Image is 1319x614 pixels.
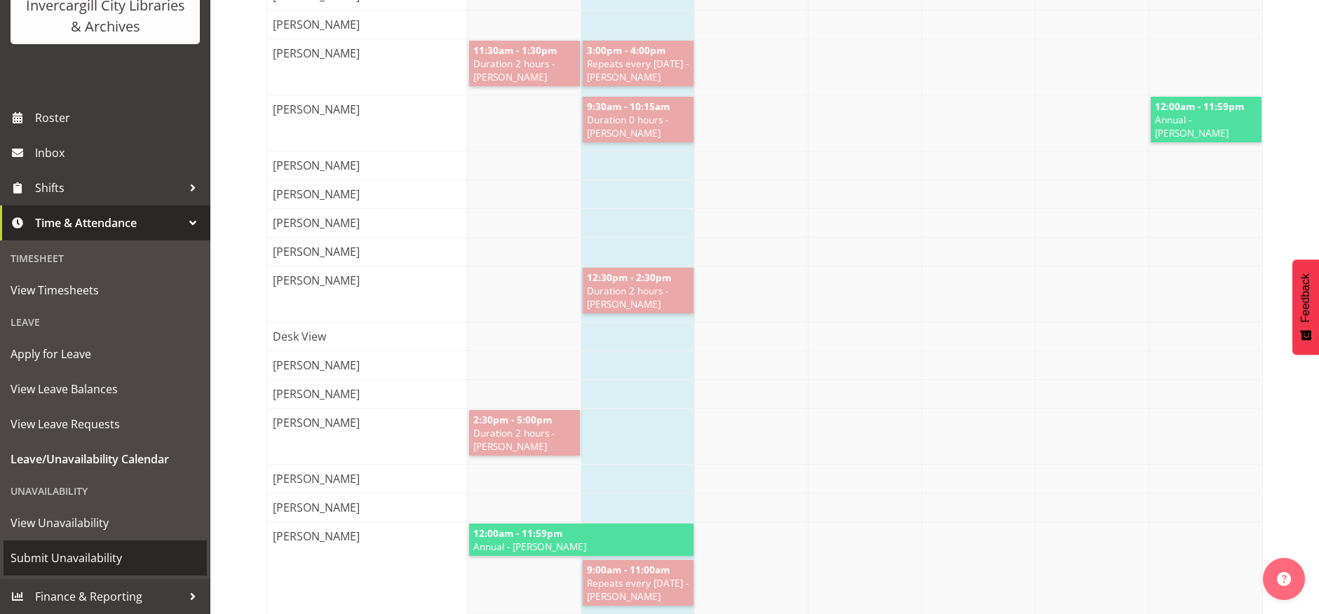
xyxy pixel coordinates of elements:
[4,244,207,273] div: Timesheet
[586,271,672,284] span: 12:30pm - 2:30pm
[472,426,577,453] span: Duration 2 hours - [PERSON_NAME]
[270,272,363,289] span: [PERSON_NAME]
[1299,273,1312,322] span: Feedback
[586,284,691,311] span: Duration 2 hours - [PERSON_NAME]
[11,280,200,301] span: View Timesheets
[1154,113,1259,139] span: Annual - [PERSON_NAME]
[270,45,363,62] span: [PERSON_NAME]
[472,43,558,57] span: 11:30am - 1:30pm
[11,414,200,435] span: View Leave Requests
[1292,259,1319,355] button: Feedback - Show survey
[35,142,203,163] span: Inbox
[4,308,207,336] div: Leave
[35,177,182,198] span: Shifts
[270,328,329,345] span: Desk View
[270,357,363,374] span: [PERSON_NAME]
[270,243,363,260] span: [PERSON_NAME]
[586,57,691,83] span: Repeats every [DATE] - [PERSON_NAME]
[270,186,363,203] span: [PERSON_NAME]
[1154,100,1245,113] span: 12:00am - 11:59pm
[4,336,207,371] a: Apply for Leave
[586,113,691,139] span: Duration 0 hours - [PERSON_NAME]
[270,16,363,33] span: [PERSON_NAME]
[270,414,363,431] span: [PERSON_NAME]
[270,386,363,402] span: [PERSON_NAME]
[270,214,363,231] span: [PERSON_NAME]
[472,413,553,426] span: 2:30pm - 5:00pm
[4,540,207,575] a: Submit Unavailability
[270,470,363,487] span: [PERSON_NAME]
[4,505,207,540] a: View Unavailability
[270,499,363,516] span: [PERSON_NAME]
[270,528,363,545] span: [PERSON_NAME]
[472,540,691,553] span: Annual - [PERSON_NAME]
[270,101,363,118] span: [PERSON_NAME]
[35,107,203,128] span: Roster
[4,371,207,407] a: View Leave Balances
[4,477,207,505] div: Unavailability
[11,343,200,364] span: Apply for Leave
[4,442,207,477] a: Leave/Unavailability Calendar
[586,563,671,576] span: 9:00am - 11:00am
[472,526,564,540] span: 12:00am - 11:59pm
[4,273,207,308] a: View Timesheets
[472,57,577,83] span: Duration 2 hours - [PERSON_NAME]
[586,100,671,113] span: 9:30am - 10:15am
[11,547,200,568] span: Submit Unavailability
[270,157,363,174] span: [PERSON_NAME]
[35,586,182,607] span: Finance & Reporting
[11,378,200,400] span: View Leave Balances
[586,576,691,603] span: Repeats every [DATE] - [PERSON_NAME]
[11,449,200,470] span: Leave/Unavailability Calendar
[586,43,667,57] span: 3:00pm - 4:00pm
[4,407,207,442] a: View Leave Requests
[1277,572,1291,586] img: help-xxl-2.png
[11,512,200,533] span: View Unavailability
[35,212,182,233] span: Time & Attendance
